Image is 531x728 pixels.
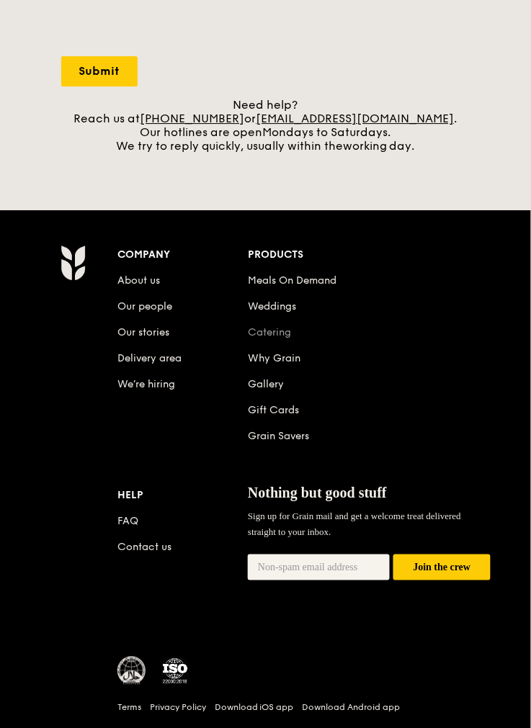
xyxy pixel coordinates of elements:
[343,139,415,153] span: working day.
[248,352,300,364] a: Why Grain
[161,657,189,686] img: ISO Certified
[117,274,160,287] a: About us
[117,326,169,338] a: Our stories
[248,300,296,313] a: Weddings
[248,378,284,390] a: Gallery
[117,485,248,505] div: Help
[248,554,390,580] input: Non-spam email address
[117,378,175,390] a: We’re hiring
[117,702,141,714] a: Terms
[215,702,294,714] a: Download iOS app
[248,485,387,500] span: Nothing but good stuff
[248,274,336,287] a: Meals On Demand
[248,511,461,537] span: Sign up for Grain mail and get a welcome treat delivered straight to your inbox.
[117,300,172,313] a: Our people
[140,112,245,125] a: [PHONE_NUMBER]
[117,541,171,553] a: Contact us
[256,112,455,125] a: [EMAIL_ADDRESS][DOMAIN_NAME]
[117,352,182,364] a: Delivery area
[61,56,138,86] input: Submit
[117,657,146,686] img: MUIS Halal Certified
[150,702,206,714] a: Privacy Policy
[248,404,299,416] a: Gift Cards
[117,245,248,265] div: Company
[117,515,138,527] a: FAQ
[263,125,391,139] span: Mondays to Saturdays.
[61,245,86,281] img: Grain
[303,702,401,714] a: Download Android app
[61,98,470,153] div: Need help? Reach us at or . Our hotlines are open We try to reply quickly, usually within the
[248,326,291,338] a: Catering
[393,554,491,581] button: Join the crew
[248,430,309,442] a: Grain Savers
[248,245,491,265] div: Products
